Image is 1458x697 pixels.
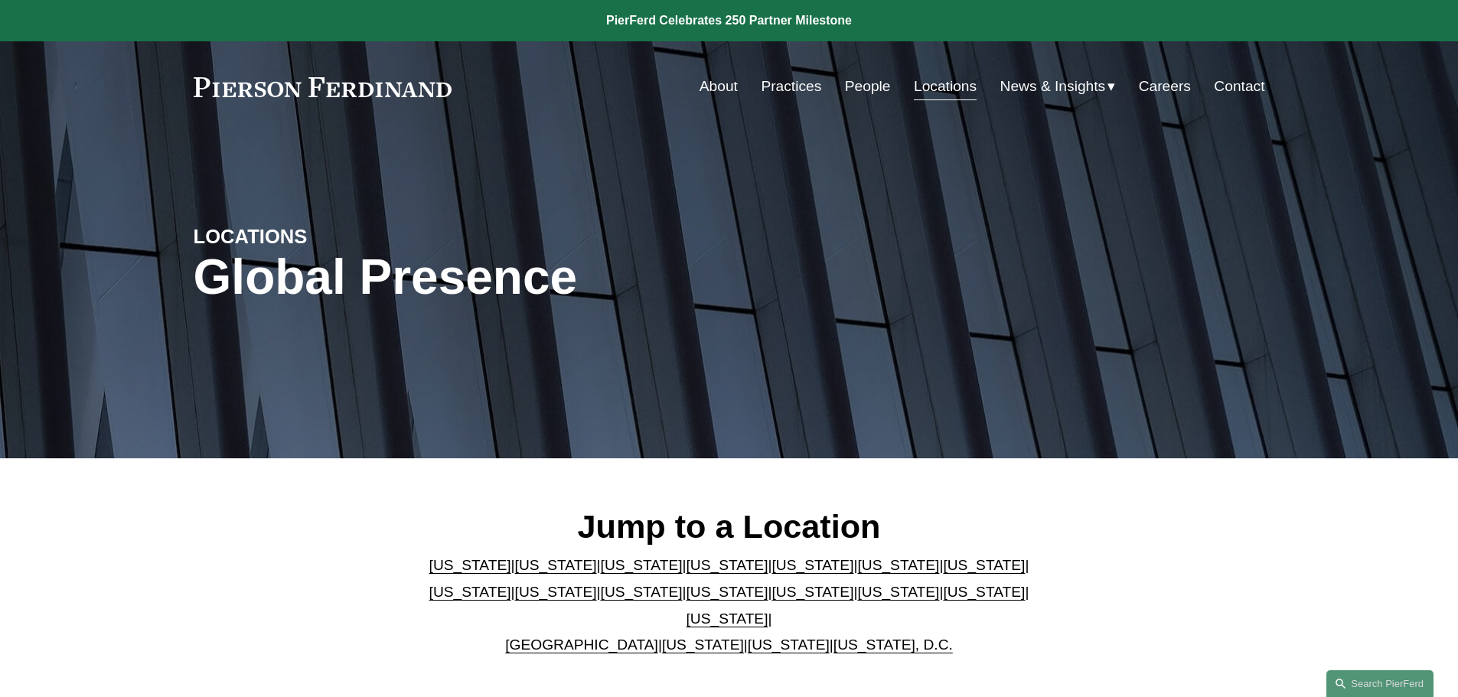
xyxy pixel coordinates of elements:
a: [US_STATE] [429,584,511,600]
a: [US_STATE] [687,611,768,627]
a: [US_STATE] [943,557,1025,573]
h1: Global Presence [194,249,908,305]
a: [US_STATE] [687,584,768,600]
a: [US_STATE] [943,584,1025,600]
a: Locations [914,72,977,101]
a: [US_STATE] [515,584,597,600]
a: folder dropdown [1000,72,1116,101]
a: [US_STATE] [687,557,768,573]
a: [US_STATE] [601,584,683,600]
a: [US_STATE] [662,637,744,653]
a: Contact [1214,72,1264,101]
h4: LOCATIONS [194,224,462,249]
a: [US_STATE] [601,557,683,573]
a: [GEOGRAPHIC_DATA] [505,637,658,653]
a: Practices [761,72,821,101]
a: [US_STATE] [771,584,853,600]
a: Search this site [1326,670,1434,697]
h2: Jump to a Location [416,506,1042,546]
a: [US_STATE] [857,584,939,600]
a: About [700,72,738,101]
a: [US_STATE] [771,557,853,573]
a: [US_STATE], D.C. [833,637,953,653]
a: People [845,72,891,101]
p: | | | | | | | | | | | | | | | | | | [416,552,1042,658]
a: [US_STATE] [857,557,939,573]
a: [US_STATE] [429,557,511,573]
span: News & Insights [1000,73,1106,100]
a: Careers [1139,72,1191,101]
a: [US_STATE] [748,637,830,653]
a: [US_STATE] [515,557,597,573]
